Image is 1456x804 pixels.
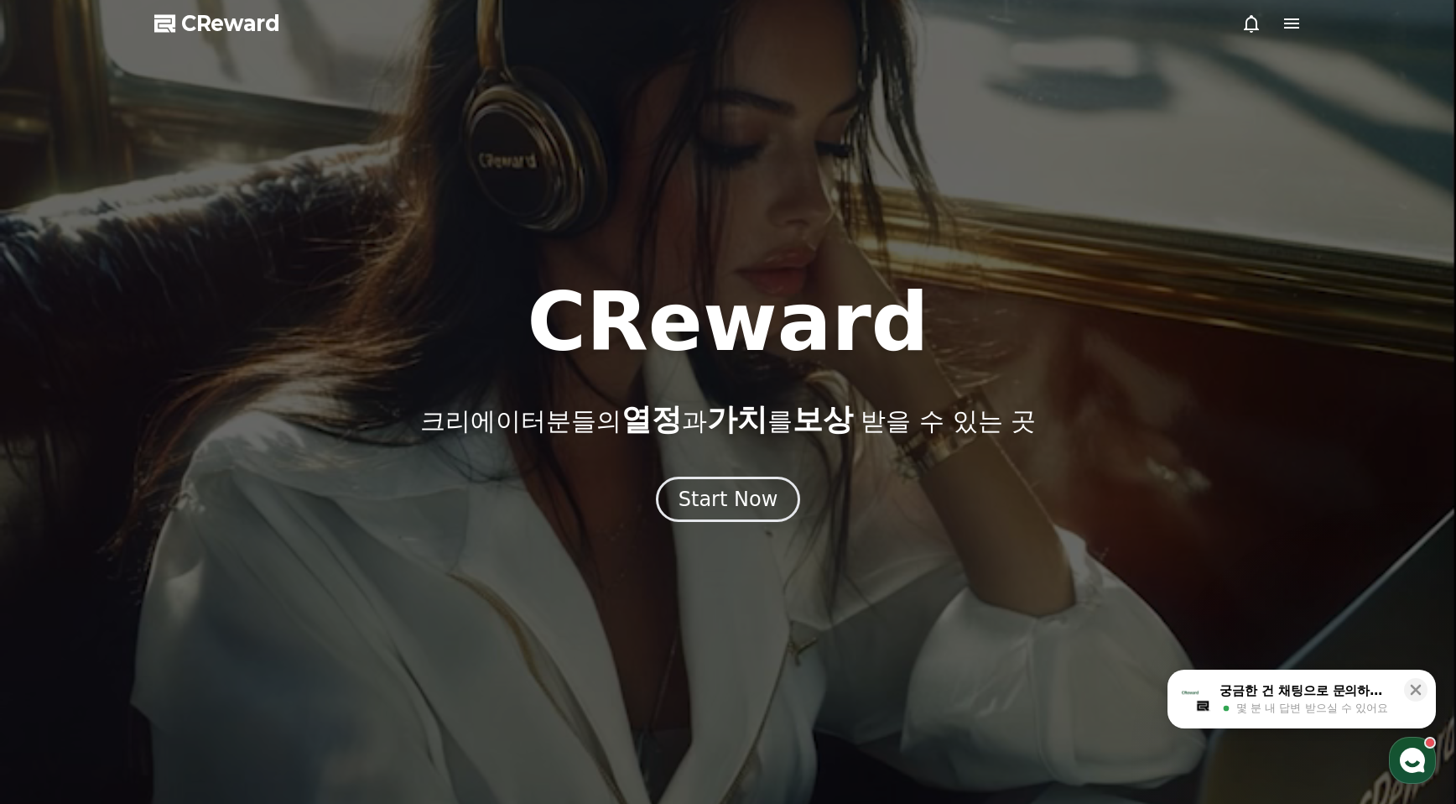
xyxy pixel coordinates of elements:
span: 보상 [793,402,853,436]
h1: CReward [527,282,928,363]
button: Start Now [656,477,801,522]
span: CReward [181,10,280,37]
div: Start Now [679,486,778,513]
p: 크리에이터분들의 과 를 받을 수 있는 곳 [420,403,1036,436]
a: CReward [154,10,280,37]
span: 열정 [621,402,682,436]
a: Start Now [656,493,801,509]
span: 가치 [707,402,767,436]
